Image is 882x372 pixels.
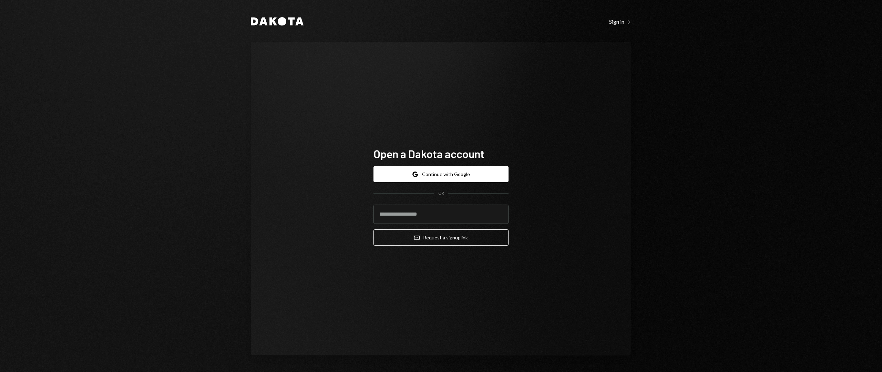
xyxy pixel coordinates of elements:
[373,147,509,161] h1: Open a Dakota account
[438,190,444,196] div: OR
[609,18,631,25] a: Sign in
[373,166,509,182] button: Continue with Google
[373,229,509,246] button: Request a signuplink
